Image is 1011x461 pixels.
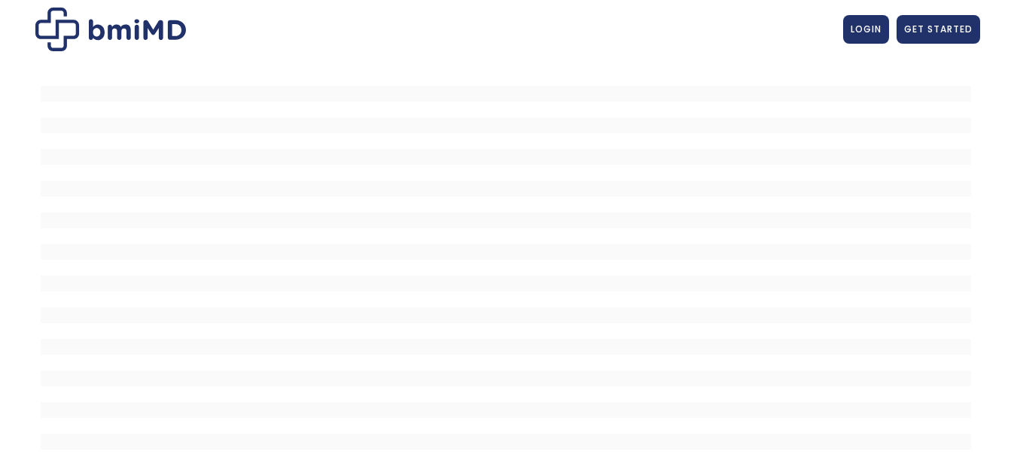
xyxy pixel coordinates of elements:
span: GET STARTED [904,23,973,35]
img: Patient Messaging Portal [35,8,186,51]
a: LOGIN [843,15,889,44]
a: GET STARTED [897,15,980,44]
span: LOGIN [851,23,882,35]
